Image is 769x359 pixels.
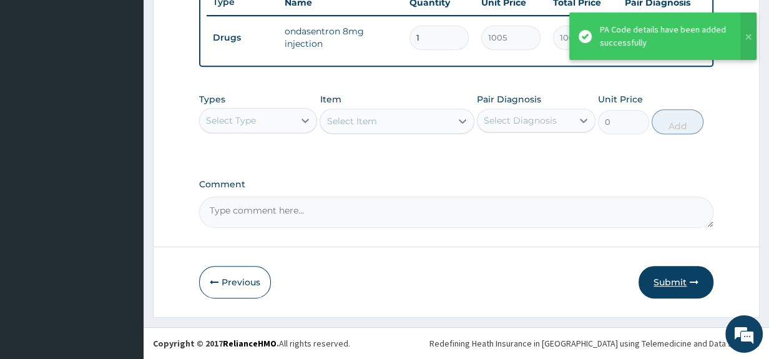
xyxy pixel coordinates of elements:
td: Drugs [207,26,278,49]
strong: Copyright © 2017 . [153,338,279,349]
td: ondasentron 8mg injection [278,19,403,56]
div: Select Type [206,114,256,127]
img: d_794563401_company_1708531726252_794563401 [23,62,51,94]
label: Unit Price [598,93,643,106]
a: RelianceHMO [223,338,277,349]
footer: All rights reserved. [144,327,769,359]
label: Comment [199,179,714,190]
div: Minimize live chat window [205,6,235,36]
label: Pair Diagnosis [477,93,541,106]
button: Previous [199,266,271,298]
button: Add [652,109,703,134]
label: Item [320,93,341,106]
button: Submit [639,266,713,298]
div: Select Diagnosis [484,114,557,127]
span: We're online! [72,103,172,229]
div: Redefining Heath Insurance in [GEOGRAPHIC_DATA] using Telemedicine and Data Science! [429,337,760,350]
div: PA Code details have been added successfully [600,23,728,49]
div: Chat with us now [65,70,210,86]
textarea: Type your message and hit 'Enter' [6,232,238,276]
label: Types [199,94,225,105]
